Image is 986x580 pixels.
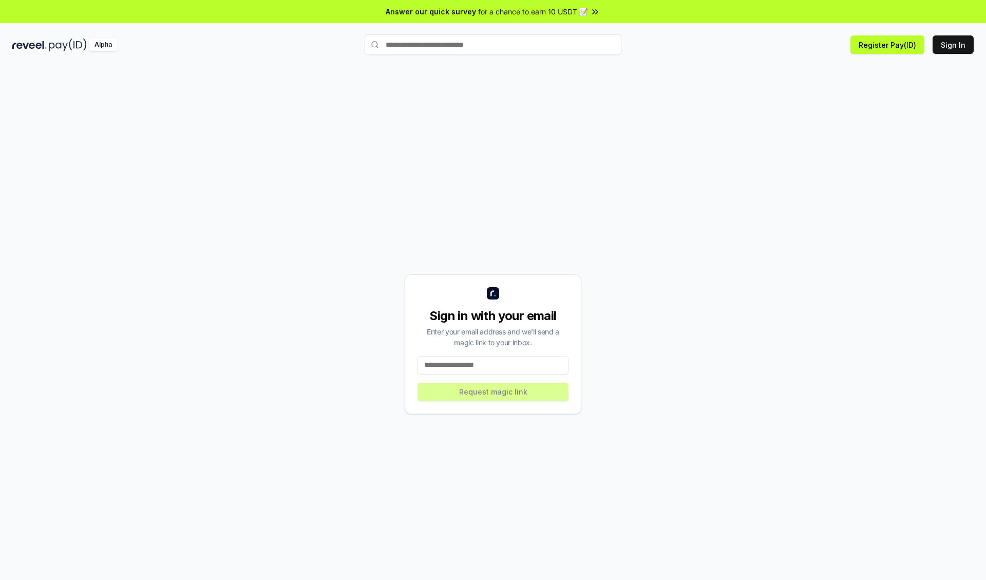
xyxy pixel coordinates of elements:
img: logo_small [487,287,499,300]
span: for a chance to earn 10 USDT 📝 [478,6,588,17]
div: Enter your email address and we’ll send a magic link to your inbox. [418,326,568,348]
img: reveel_dark [12,39,47,51]
button: Register Pay(ID) [850,35,924,54]
div: Sign in with your email [418,308,568,324]
img: pay_id [49,39,87,51]
div: Alpha [89,39,118,51]
button: Sign In [933,35,974,54]
span: Answer our quick survey [386,6,476,17]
